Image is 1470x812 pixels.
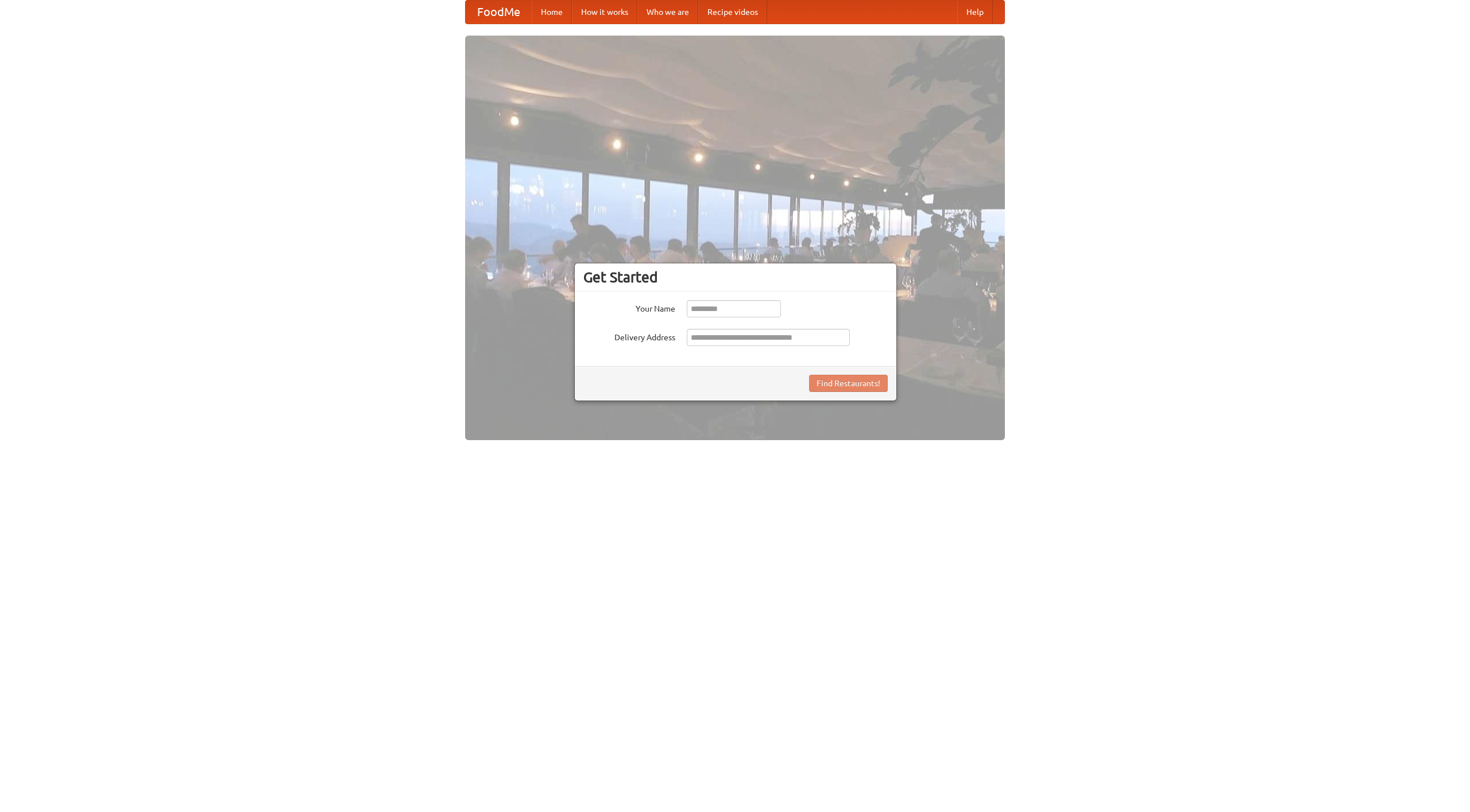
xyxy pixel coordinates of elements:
a: How it works [572,1,637,24]
label: Your Name [583,300,675,314]
a: Help [957,1,993,24]
h3: Get Started [583,269,888,286]
button: Find Restaurants! [809,375,888,392]
a: FoodMe [466,1,532,24]
a: Recipe videos [698,1,767,24]
label: Delivery Address [583,329,675,343]
a: Home [532,1,572,24]
a: Who we are [637,1,698,24]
